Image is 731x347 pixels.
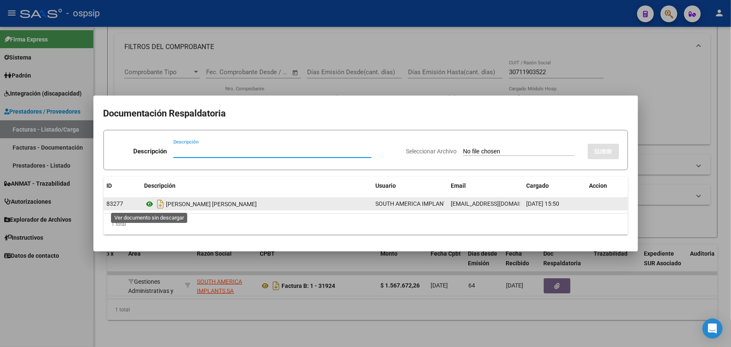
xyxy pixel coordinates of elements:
span: [EMAIL_ADDRESS][DOMAIN_NAME] [451,200,544,207]
datatable-header-cell: Accion [586,177,628,195]
span: Seleccionar Archivo [406,148,457,155]
div: [PERSON_NAME] [PERSON_NAME] [145,197,369,211]
datatable-header-cell: Descripción [141,177,372,195]
datatable-header-cell: Email [448,177,523,195]
div: 1 total [103,214,628,235]
div: Open Intercom Messenger [703,319,723,339]
span: SOUTH AMERICA IMPLANTS SA - [376,200,462,207]
i: Descargar documento [155,197,166,211]
button: SUBIR [588,144,619,159]
datatable-header-cell: ID [103,177,141,195]
p: Descripción [133,147,167,156]
span: ID [107,182,112,189]
datatable-header-cell: Cargado [523,177,586,195]
span: Accion [589,182,607,189]
span: 83277 [107,200,124,207]
h2: Documentación Respaldatoria [103,106,628,122]
span: [DATE] 15:50 [527,200,560,207]
span: Email [451,182,466,189]
span: Usuario [376,182,396,189]
span: Descripción [145,182,176,189]
span: SUBIR [594,148,612,155]
span: Cargado [527,182,549,189]
datatable-header-cell: Usuario [372,177,448,195]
